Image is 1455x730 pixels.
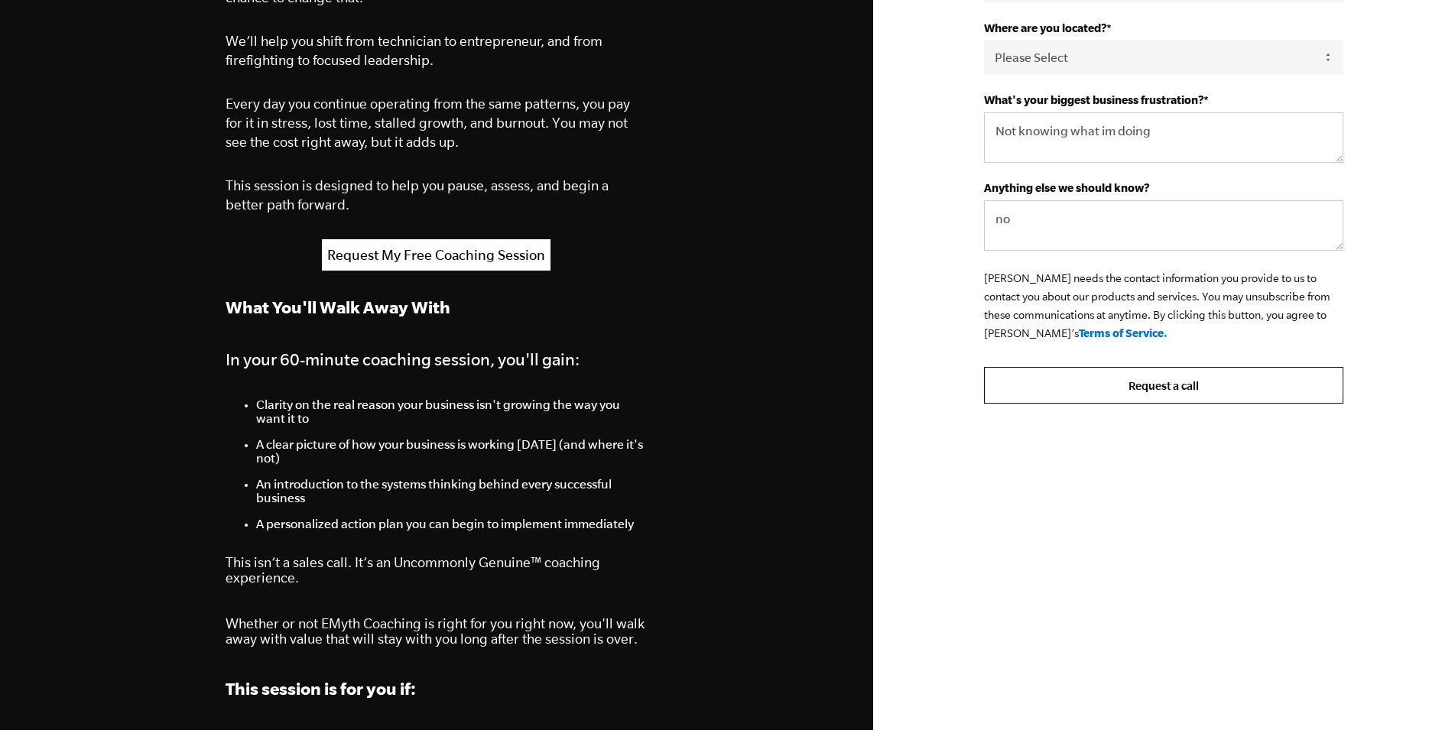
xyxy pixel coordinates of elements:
[984,181,1149,194] strong: Anything else we should know?
[226,297,450,316] strong: What You'll Walk Away With
[984,112,1343,163] textarea: Not knowing what im doing
[226,679,416,698] span: This session is for you if:
[984,21,1106,34] strong: Where are you located?
[1079,326,1168,339] a: Terms of Service.
[226,96,630,150] span: Every day you continue operating from the same patterns, you pay for it in stress, lost time, sta...
[226,616,648,647] p: Whether or not EMyth Coaching is right for you right now, you'll walk away with value that will s...
[226,177,609,213] span: This session is designed to help you pause, assess, and begin a better path forward.
[984,269,1343,342] p: [PERSON_NAME] needs the contact information you provide to us to contact you about our products a...
[226,33,602,68] span: We’ll help you shift from technician to entrepreneur, and from firefighting to focused leadership.
[226,346,648,373] h4: In your 60-minute coaching session, you'll gain:
[322,239,550,271] a: Request My Free Coaching Session
[984,200,1343,251] textarea: no
[256,477,612,505] span: An introduction to the systems thinking behind every successful business
[256,517,634,530] span: A personalized action plan you can begin to implement immediately
[1379,657,1455,730] iframe: Chat Widget
[256,397,620,425] span: Clarity on the real reason your business isn't growing the way you want it to
[984,93,1203,106] strong: What's your biggest business frustration?
[984,367,1343,404] input: Request a call
[256,437,643,465] span: A clear picture of how your business is working [DATE] (and where it's not)
[226,555,648,586] p: This isn’t a sales call. It’s an Uncommonly Genuine™ coaching experience.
